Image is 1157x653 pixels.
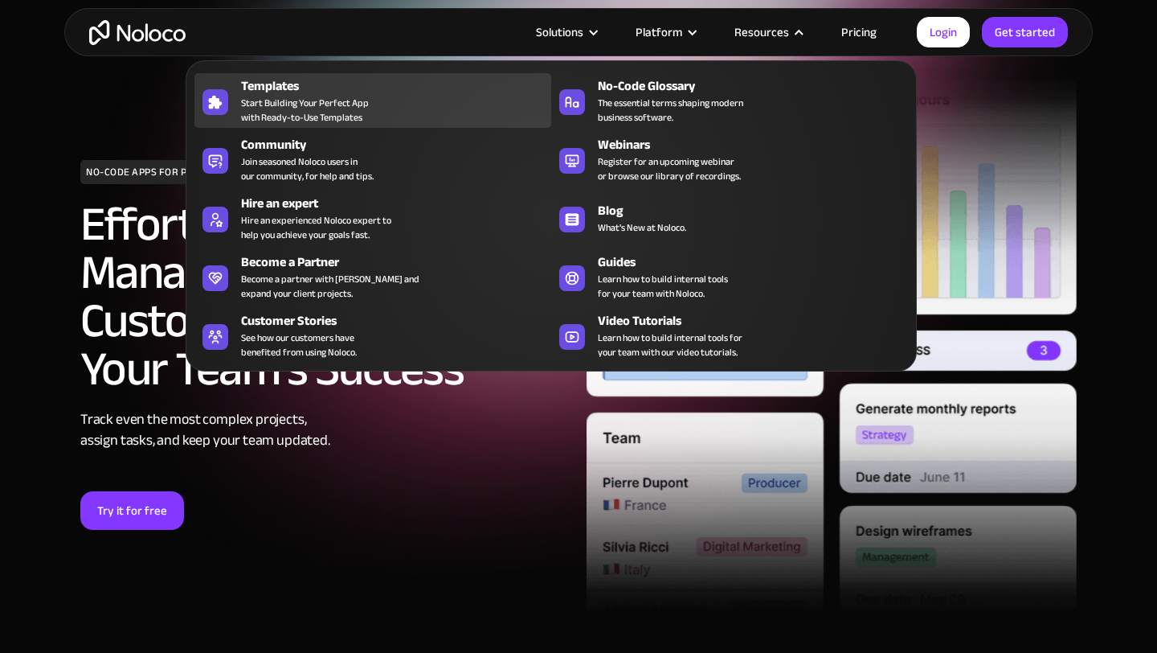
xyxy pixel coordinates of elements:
[598,135,915,154] div: Webinars
[241,76,558,96] div: Templates
[917,17,970,47] a: Login
[598,76,915,96] div: No-Code Glossary
[551,73,908,128] a: No-Code GlossaryThe essential terms shaping modernbusiness software.
[982,17,1068,47] a: Get started
[241,311,558,331] div: Customer Stories
[821,22,897,43] a: Pricing
[186,38,917,372] nav: Resources
[80,160,300,184] h1: NO-CODE APPS FOR PROJECT MANAGEMENT
[714,22,821,43] div: Resources
[551,191,908,245] a: BlogWhat's New at Noloco.
[241,154,374,183] span: Join seasoned Noloco users in our community, for help and tips.
[194,191,551,245] a: Hire an expertHire an experienced Noloco expert tohelp you achieve your goals fast.
[516,22,615,43] div: Solutions
[241,253,558,272] div: Become a Partner
[194,132,551,187] a: CommunityJoin seasoned Noloco users inour community, for help and tips.
[241,272,419,301] div: Become a partner with [PERSON_NAME] and expand your client projects.
[598,96,743,125] span: The essential terms shaping modern business software.
[598,154,741,183] span: Register for an upcoming webinar or browse our library of recordings.
[536,22,583,43] div: Solutions
[241,331,357,359] span: See how our customers have benefited from using Noloco.
[194,308,551,363] a: Customer StoriesSee how our customers havebenefited from using Noloco.
[551,308,908,363] a: Video TutorialsLearn how to build internal tools foryour team with our video tutorials.
[734,22,789,43] div: Resources
[194,73,551,128] a: TemplatesStart Building Your Perfect Appwith Ready-to-Use Templates
[89,20,186,45] a: home
[241,194,558,213] div: Hire an expert
[80,491,184,530] a: Try it for free
[598,253,915,272] div: Guides
[598,201,915,220] div: Blog
[80,200,570,393] h2: Effortless Project Management Apps, Custom-Built for Your Team’s Success
[194,249,551,304] a: Become a PartnerBecome a partner with [PERSON_NAME] andexpand your client projects.
[241,135,558,154] div: Community
[80,409,570,451] div: Track even the most complex projects, assign tasks, and keep your team updated.
[615,22,714,43] div: Platform
[598,220,686,235] span: What's New at Noloco.
[241,96,369,125] span: Start Building Your Perfect App with Ready-to-Use Templates
[241,213,391,242] div: Hire an experienced Noloco expert to help you achieve your goals fast.
[598,331,742,359] span: Learn how to build internal tools for your team with our video tutorials.
[551,132,908,187] a: WebinarsRegister for an upcoming webinaror browse our library of recordings.
[551,249,908,304] a: GuidesLearn how to build internal toolsfor your team with Noloco.
[598,272,728,301] span: Learn how to build internal tools for your team with Noloco.
[636,22,682,43] div: Platform
[598,311,915,331] div: Video Tutorials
